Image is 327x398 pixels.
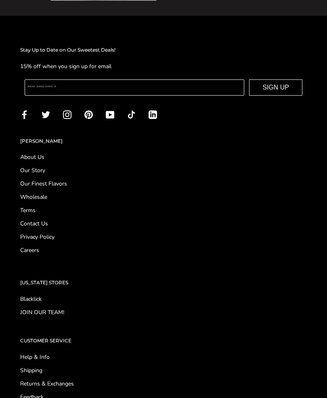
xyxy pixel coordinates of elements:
a: Our Story [20,166,307,175]
h2: [PERSON_NAME] [20,137,307,145]
a: Help & Info [20,353,307,361]
a: JOIN OUR TEAM! [20,308,307,317]
button: SIGN UP [249,79,302,96]
h2: [US_STATE] STORES [20,279,307,287]
a: Twitter [42,110,50,119]
h2: Stay Up to Date on Our Sweetest Deals! [20,46,307,54]
a: Blacklick [20,295,307,303]
a: Contact Us [20,219,307,228]
input: Enter your email [25,79,244,96]
a: Careers [20,246,307,254]
a: YouTube [106,110,114,119]
a: Instagram [63,110,71,119]
a: Pinterest [84,110,93,119]
a: Our Finest Flavors [20,179,307,188]
a: Wholesale [20,193,307,201]
p: 15% off when you sign up for email [20,62,307,71]
a: Shipping [20,366,307,375]
a: Returns & Exchanges [20,379,307,388]
h2: CUSTOMER SERVICE [20,337,307,345]
a: About Us [20,153,307,161]
iframe: Sign Up via Text for Offers [6,367,84,392]
a: LinkedIn [149,110,157,119]
a: TikTok [127,110,136,119]
a: Facebook [20,110,29,119]
a: Privacy Policy [20,233,307,241]
a: Terms [20,206,307,215]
